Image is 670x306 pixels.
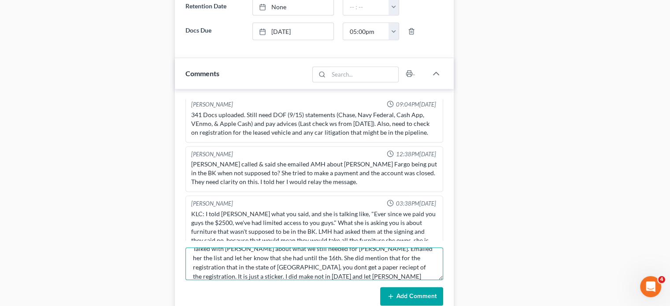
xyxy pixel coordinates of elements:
[343,23,389,40] input: -- : --
[658,276,665,283] span: 4
[380,287,443,306] button: Add Comment
[191,111,437,137] div: 341 Docs uploaded. Still need DOF (9/15) statements (Chase, Navy Federal, Cash App, VEnmo, & Appl...
[181,22,248,40] label: Docs Due
[185,69,219,77] span: Comments
[191,150,233,159] div: [PERSON_NAME]
[191,199,233,208] div: [PERSON_NAME]
[191,100,233,109] div: [PERSON_NAME]
[640,276,661,297] iframe: Intercom live chat
[253,23,334,40] a: [DATE]
[191,210,437,280] div: KLC: I told [PERSON_NAME] what you said, and she is talking like, "Ever since we paid you guys th...
[396,150,436,159] span: 12:38PM[DATE]
[396,100,436,109] span: 09:04PM[DATE]
[329,67,399,82] input: Search...
[396,199,436,208] span: 03:38PM[DATE]
[191,160,437,186] div: [PERSON_NAME] called & said she emailed AMH about [PERSON_NAME] Fargo being put in the BK when no...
